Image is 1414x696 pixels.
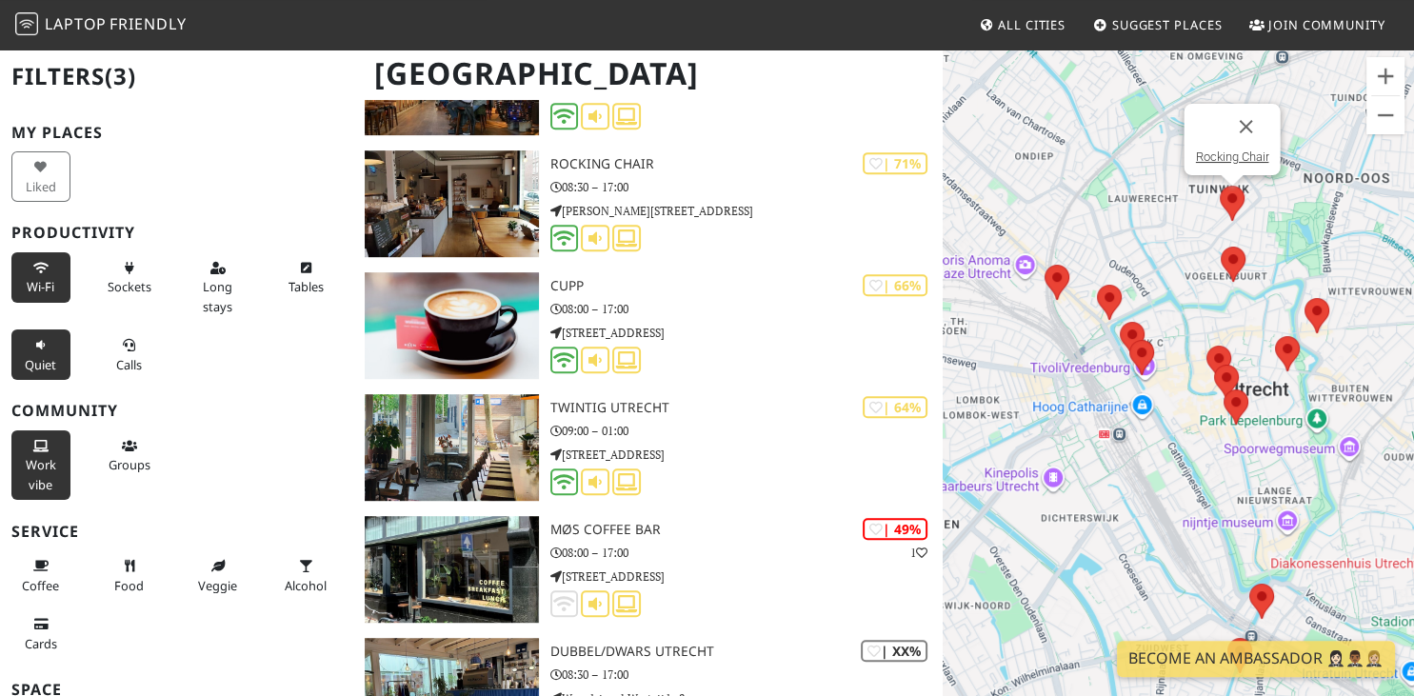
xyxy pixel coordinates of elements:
a: MØS Coffee bar | 49% 1 MØS Coffee bar 08:00 – 17:00 [STREET_ADDRESS] [353,516,943,623]
a: All Cities [971,8,1073,42]
button: Calls [100,329,159,380]
h3: Community [11,402,342,420]
h3: DUBBEL/DWARS Utrecht [550,644,944,660]
span: Group tables [109,456,150,473]
button: Veggie [189,550,248,601]
p: [PERSON_NAME][STREET_ADDRESS] [550,202,944,220]
span: All Cities [998,16,1065,33]
p: [STREET_ADDRESS] [550,324,944,342]
h3: Rocking Chair [550,156,944,172]
span: Suggest Places [1112,16,1223,33]
span: Veggie [198,577,237,594]
a: LaptopFriendly LaptopFriendly [15,9,187,42]
span: Quiet [25,356,56,373]
p: 08:30 – 17:00 [550,666,944,684]
p: 09:00 – 01:00 [550,422,944,440]
span: Work-friendly tables [289,278,324,295]
span: Video/audio calls [116,356,142,373]
div: | 66% [863,274,927,296]
span: Long stays [203,278,232,314]
button: Uitzoomen [1366,96,1404,134]
button: Sockets [100,252,159,303]
a: Join Community [1242,8,1393,42]
div: | 71% [863,152,927,174]
p: 08:00 – 17:00 [550,544,944,562]
img: Rocking Chair [365,150,538,257]
h3: MØS Coffee bar [550,522,944,538]
span: People working [26,456,56,492]
span: Friendly [110,13,186,34]
button: Tables [276,252,335,303]
span: Power sockets [108,278,151,295]
p: 08:00 – 17:00 [550,300,944,318]
span: Food [114,577,144,594]
a: Rocking Chair [1195,149,1268,164]
button: Alcohol [276,550,335,601]
a: Rocking Chair | 71% Rocking Chair 08:30 – 17:00 [PERSON_NAME][STREET_ADDRESS] [353,150,943,257]
h3: Service [11,523,342,541]
button: Food [100,550,159,601]
img: Twintig Utrecht [365,394,538,501]
img: MØS Coffee bar [365,516,538,623]
p: 1 [910,544,927,562]
img: Cupp [365,272,538,379]
div: | 64% [863,396,927,418]
h3: Productivity [11,224,342,242]
h3: Twintig Utrecht [550,400,944,416]
a: Cupp | 66% Cupp 08:00 – 17:00 [STREET_ADDRESS] [353,272,943,379]
h1: [GEOGRAPHIC_DATA] [359,48,939,100]
button: Groups [100,430,159,481]
button: Wi-Fi [11,252,70,303]
a: Suggest Places [1085,8,1230,42]
button: Coffee [11,550,70,601]
span: Join Community [1268,16,1385,33]
a: Become an Ambassador 🤵🏻‍♀️🤵🏾‍♂️🤵🏼‍♀️ [1117,641,1395,677]
h2: Filters [11,48,342,106]
div: | 49% [863,518,927,540]
button: Inzoomen [1366,57,1404,95]
img: LaptopFriendly [15,12,38,35]
h3: My Places [11,124,342,142]
span: Coffee [22,577,59,594]
button: Work vibe [11,430,70,500]
h3: Cupp [550,278,944,294]
button: Long stays [189,252,248,322]
button: Cards [11,608,70,659]
span: Alcohol [285,577,327,594]
p: 08:30 – 17:00 [550,178,944,196]
button: Quiet [11,329,70,380]
div: | XX% [861,640,927,662]
span: Credit cards [25,635,57,652]
p: [STREET_ADDRESS] [550,567,944,586]
span: Stable Wi-Fi [27,278,54,295]
span: (3) [105,60,136,91]
p: [STREET_ADDRESS] [550,446,944,464]
button: Sluiten [1223,104,1268,149]
span: Laptop [45,13,107,34]
a: Twintig Utrecht | 64% Twintig Utrecht 09:00 – 01:00 [STREET_ADDRESS] [353,394,943,501]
